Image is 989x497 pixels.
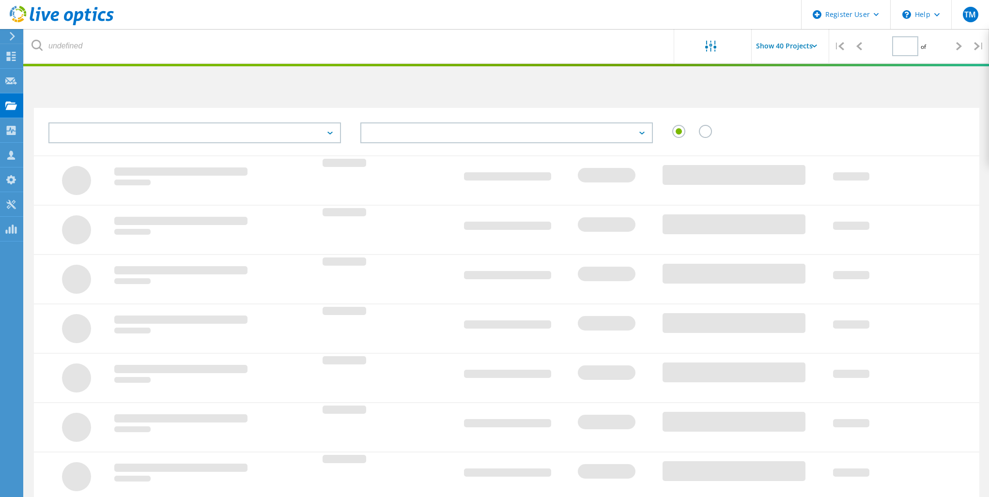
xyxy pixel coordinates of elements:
[829,29,849,63] div: |
[24,29,675,63] input: undefined
[902,10,911,19] svg: \n
[10,20,114,27] a: Live Optics Dashboard
[964,11,976,18] span: TM
[921,43,926,51] span: of
[969,29,989,63] div: |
